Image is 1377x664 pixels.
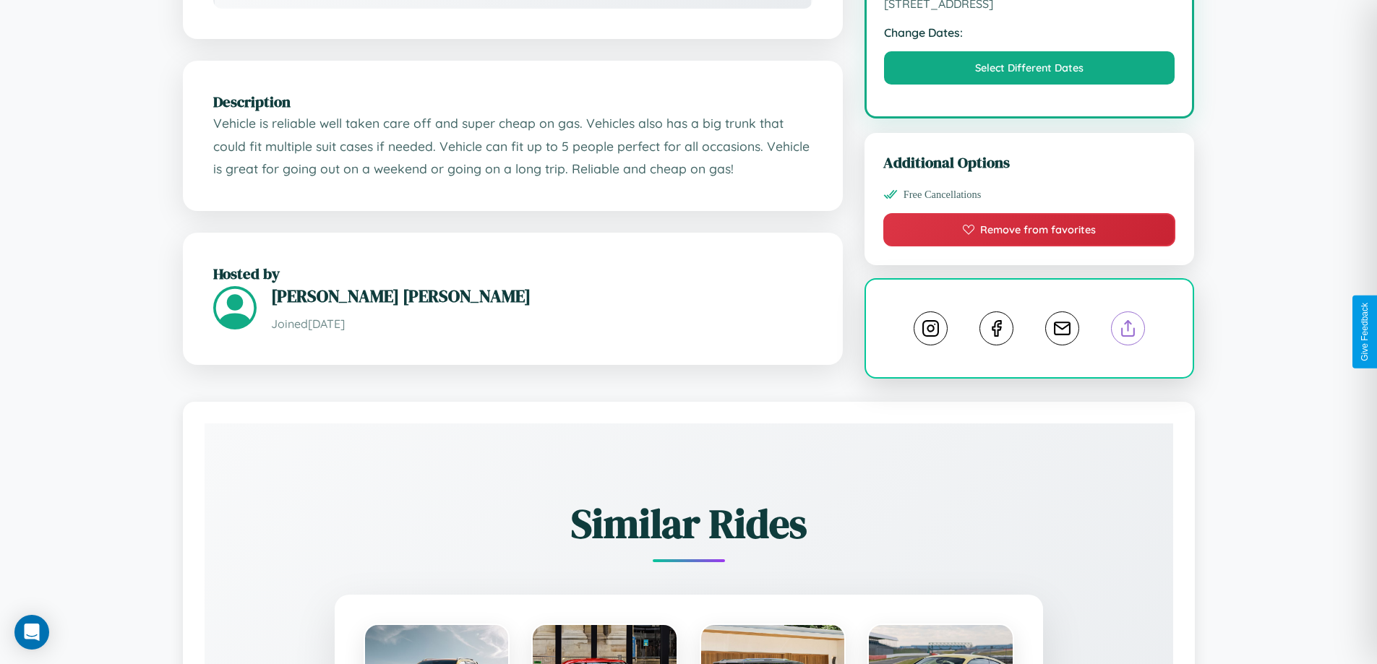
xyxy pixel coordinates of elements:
h3: Additional Options [883,152,1176,173]
span: Free Cancellations [904,189,982,201]
h2: Description [213,91,812,112]
div: Open Intercom Messenger [14,615,49,650]
button: Select Different Dates [884,51,1175,85]
p: Joined [DATE] [271,314,812,335]
h2: Hosted by [213,263,812,284]
button: Remove from favorites [883,213,1176,246]
strong: Change Dates: [884,25,1175,40]
div: Give Feedback [1360,303,1370,361]
h2: Similar Rides [255,496,1123,551]
p: Vehicle is reliable well taken care off and super cheap on gas. Vehicles also has a big trunk tha... [213,112,812,181]
h3: [PERSON_NAME] [PERSON_NAME] [271,284,812,308]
